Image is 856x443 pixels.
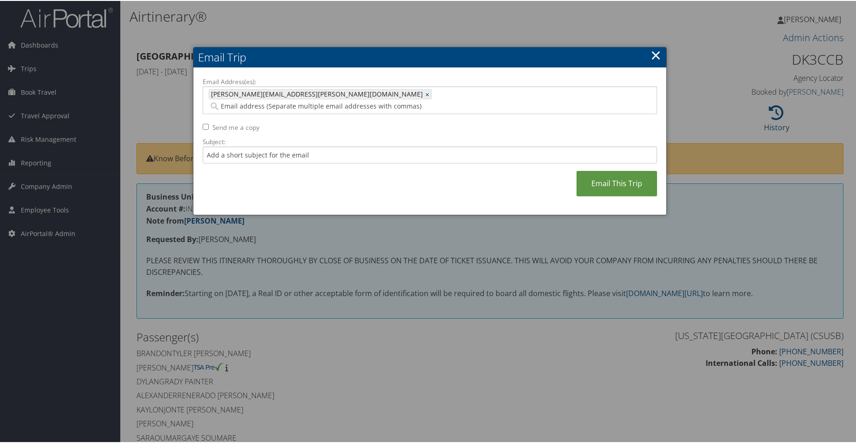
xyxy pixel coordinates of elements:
[193,46,666,67] h2: Email Trip
[209,101,553,110] input: Email address (Separate multiple email addresses with commas)
[203,76,657,85] label: Email Address(es):
[651,45,661,63] a: ×
[425,89,431,98] a: ×
[577,170,657,195] a: Email This Trip
[212,122,260,131] label: Send me a copy
[209,89,423,98] span: [PERSON_NAME][EMAIL_ADDRESS][PERSON_NAME][DOMAIN_NAME]
[203,146,657,163] input: Add a short subject for the email
[203,136,657,146] label: Subject:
